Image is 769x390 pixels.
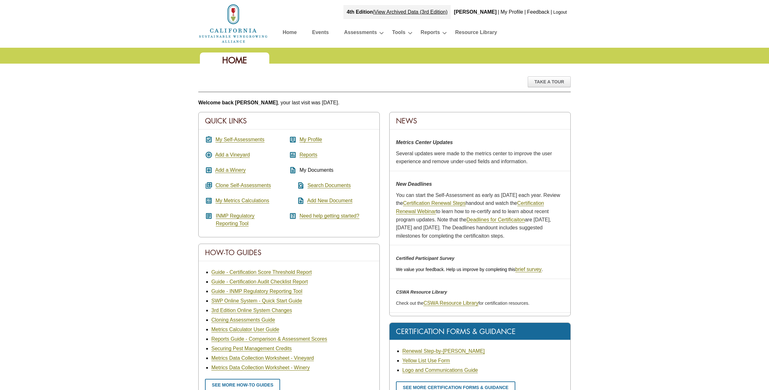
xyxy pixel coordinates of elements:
[550,5,553,19] div: |
[528,76,571,87] div: Take A Tour
[205,182,213,189] i: queue
[396,267,543,272] span: We value your feedback. Help us improve by completing this .
[211,336,327,342] a: Reports Guide - Comparison & Assessment Scores
[402,358,450,364] a: Yellow List Use Form
[222,55,247,66] span: Home
[307,198,352,204] a: Add New Document
[300,167,334,173] span: My Documents
[283,28,297,39] a: Home
[300,152,317,158] a: Reports
[396,200,544,214] a: Certification Renewal Webinar
[216,213,255,226] a: INMP RegulatoryReporting Tool
[211,327,279,332] a: Metrics Calculator User Guide
[205,151,213,159] i: add_circle
[211,317,275,323] a: Cloning Assessments Guide
[211,308,292,313] a: 3rd Edition Online System Changes
[199,112,379,129] div: Quick Links
[390,323,570,340] div: Certification Forms & Guidance
[198,99,571,107] p: , your last visit was [DATE].
[211,269,312,275] a: Guide - Certification Score Threshold Report
[205,166,213,174] i: add_box
[396,289,447,295] em: CSWA Resource Library
[211,279,308,285] a: Guide - Certification Audit Checklist Report
[390,112,570,129] div: News
[466,217,525,223] a: Deadlines for Certificaiton
[396,256,455,261] em: Certified Participant Survey
[211,298,302,304] a: SWP Online System - Quick Start Guide
[289,166,297,174] i: description
[454,9,497,15] b: [PERSON_NAME]
[289,182,305,189] i: find_in_page
[403,200,466,206] a: Certification Renewal Steps
[421,28,440,39] a: Reports
[198,100,278,105] b: Welcome back [PERSON_NAME]
[300,137,322,143] a: My Profile
[347,9,373,15] strong: 4th Edition
[423,300,478,306] a: CSWA Resource Library
[497,5,500,19] div: |
[455,28,497,39] a: Resource Library
[392,28,405,39] a: Tools
[205,212,213,220] i: article
[198,20,268,26] a: Home
[215,152,250,158] a: Add a Vineyard
[211,355,314,361] a: Metrics Data Collection Worksheet - Vineyard
[215,183,271,188] a: Clone Self-Assessments
[402,348,485,354] a: Renewal Step-by-[PERSON_NAME]
[396,151,552,164] span: Several updates were made to the metrics center to improve the user experience and remove under-u...
[374,9,448,15] a: View Archived Data (3rd Edition)
[524,5,526,19] div: |
[500,9,523,15] a: My Profile
[396,140,453,145] strong: Metrics Center Updates
[205,197,213,205] i: calculate
[344,28,377,39] a: Assessments
[312,28,328,39] a: Events
[289,212,297,220] i: help_center
[215,137,265,143] a: My Self-Assessments
[396,181,432,187] strong: New Deadlines
[289,151,297,159] i: assessment
[307,183,351,188] a: Search Documents
[343,5,451,19] div: |
[402,367,478,373] a: Logo and Communications Guide
[289,197,305,205] i: note_add
[211,289,302,294] a: Guide - INMP Regulatory Reporting Tool
[300,213,359,219] a: Need help getting started?
[211,346,292,352] a: Securing Pest Management Credits
[553,10,567,15] a: Logout
[527,9,549,15] a: Feedback
[205,136,213,143] i: assignment_turned_in
[515,267,542,272] a: brief survey
[215,167,246,173] a: Add a Winery
[215,198,269,204] a: My Metrics Calculations
[211,365,310,371] a: Metrics Data Collection Worksheet - Winery
[289,136,297,143] i: account_box
[396,191,564,240] p: You can start the Self-Assessment as early as [DATE] each year. Review the handout and watch the ...
[396,301,529,306] span: Check out the for certification resources.
[198,3,268,44] img: logo_cswa2x.png
[199,244,379,261] div: How-To Guides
